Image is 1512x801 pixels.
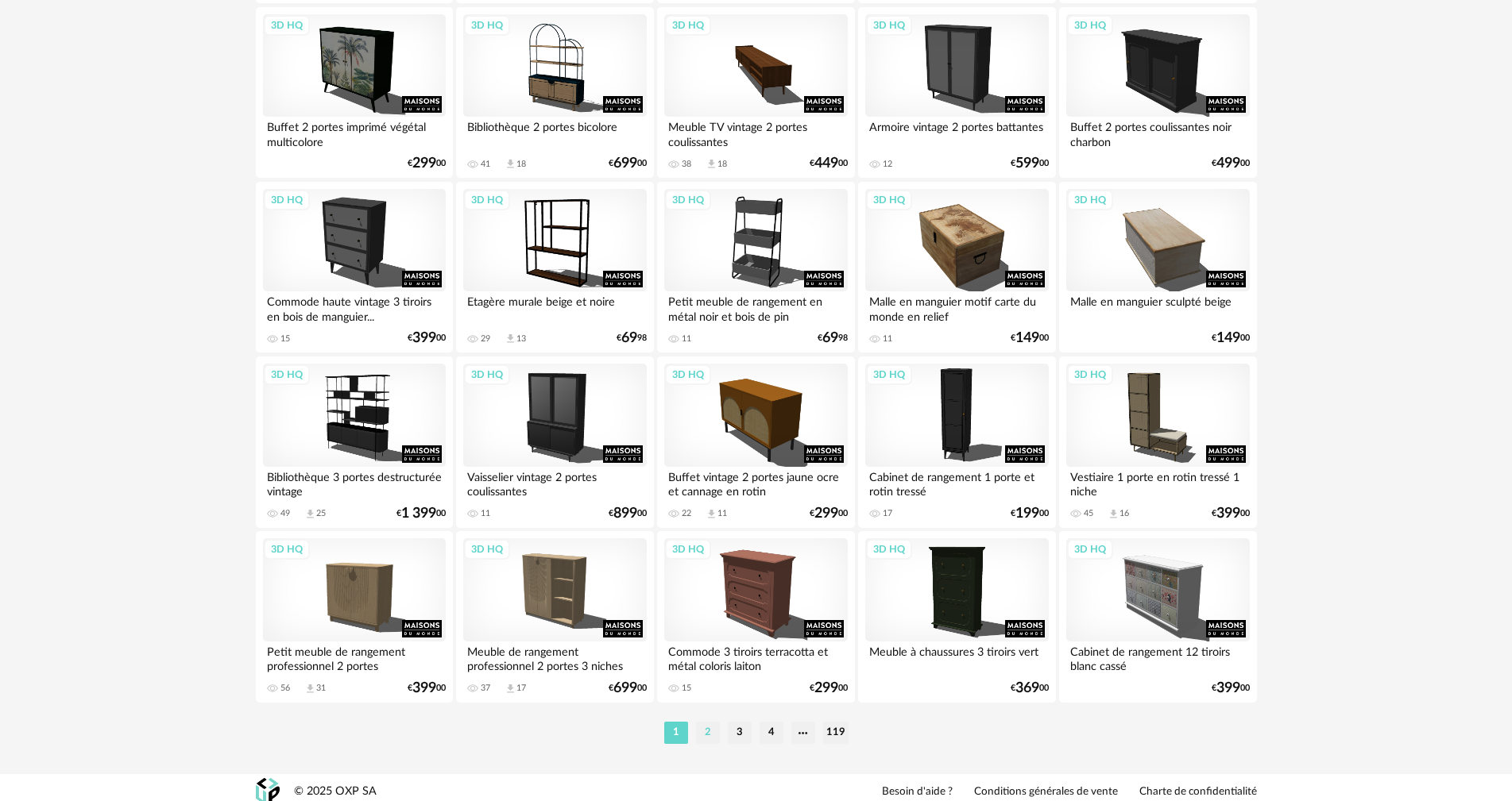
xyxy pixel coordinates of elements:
[706,508,717,520] span: Download icon
[264,190,310,210] div: 3D HQ
[657,7,854,179] a: 3D HQ Meuble TV vintage 2 portes coulissantes 38 Download icon 18 €44900
[858,531,1055,703] a: 3D HQ Meuble à chaussures 3 tiroirs vert €36900
[1212,683,1250,694] div: € 00
[1059,531,1256,703] a: 3D HQ Cabinet de rangement 12 tiroirs blanc cassé €39900
[621,333,637,344] span: 69
[1066,117,1249,148] div: Buffet 2 portes coulissantes noir charbon
[481,683,490,694] div: 37
[1119,508,1129,519] div: 16
[609,683,647,694] div: € 00
[865,467,1048,499] div: Cabinet de rangement 1 porte et rotin tressé
[280,683,290,694] div: 56
[1084,508,1093,519] div: 45
[256,531,453,703] a: 3D HQ Petit meuble de rangement professionnel 2 portes 56 Download icon 31 €39900
[682,159,691,170] div: 38
[810,683,848,694] div: € 00
[696,722,720,744] li: 2
[256,182,453,353] a: 3D HQ Commode haute vintage 3 tiroirs en bois de manguier... 15 €39900
[1011,158,1049,169] div: € 00
[1066,467,1249,499] div: Vestiaire 1 porte en rotin tressé 1 niche
[481,159,490,170] div: 41
[1067,364,1113,385] div: 3D HQ
[1108,508,1119,520] span: Download icon
[1067,539,1113,560] div: 3D HQ
[883,508,892,519] div: 17
[657,356,854,528] a: 3D HQ Buffet vintage 2 portes jaune ocre et cannage en rotin 22 Download icon 11 €29900
[883,159,892,170] div: 12
[760,722,783,744] li: 4
[1059,7,1256,179] a: 3D HQ Buffet 2 portes coulissantes noir charbon €49900
[814,508,838,519] span: 299
[481,508,490,519] div: 11
[657,182,854,353] a: 3D HQ Petit meuble de rangement en métal noir et bois de pin 11 €6998
[823,722,849,744] li: 119
[664,722,688,744] li: 1
[505,333,516,345] span: Download icon
[613,683,637,694] span: 699
[505,683,516,695] span: Download icon
[665,190,711,210] div: 3D HQ
[1212,158,1250,169] div: € 00
[810,158,848,169] div: € 00
[463,117,646,148] div: Bibliothèque 2 portes bicolore
[609,508,647,519] div: € 00
[818,333,848,344] div: € 98
[814,683,838,694] span: 299
[609,158,647,169] div: € 00
[613,158,637,169] span: 699
[664,467,847,499] div: Buffet vintage 2 portes jaune ocre et cannage en rotin
[408,158,446,169] div: € 00
[822,333,838,344] span: 69
[1066,641,1249,673] div: Cabinet de rangement 12 tiroirs blanc cassé
[516,333,526,345] div: 13
[974,785,1118,799] a: Conditions générales de vente
[866,539,912,560] div: 3D HQ
[264,15,310,36] div: 3D HQ
[682,333,691,345] div: 11
[412,683,436,694] span: 399
[613,508,637,519] span: 899
[280,333,290,345] div: 15
[456,182,653,353] a: 3D HQ Etagère murale beige et noire 29 Download icon 13 €6998
[728,722,752,744] li: 3
[682,508,691,519] div: 22
[664,641,847,673] div: Commode 3 tiroirs terracotta et métal coloris laiton
[401,508,436,519] span: 1 399
[408,683,446,694] div: € 00
[464,15,510,36] div: 3D HQ
[464,539,510,560] div: 3D HQ
[294,784,377,799] div: © 2025 OXP SA
[263,641,446,673] div: Petit meuble de rangement professionnel 2 portes
[858,7,1055,179] a: 3D HQ Armoire vintage 2 portes battantes 12 €59900
[1067,15,1113,36] div: 3D HQ
[858,356,1055,528] a: 3D HQ Cabinet de rangement 1 porte et rotin tressé 17 €19900
[1015,158,1039,169] span: 599
[814,158,838,169] span: 449
[1015,508,1039,519] span: 199
[316,508,326,519] div: 25
[882,785,953,799] a: Besoin d'aide ?
[866,190,912,210] div: 3D HQ
[865,291,1048,323] div: Malle en manguier motif carte du monde en relief
[1216,333,1240,344] span: 149
[280,508,290,519] div: 49
[464,364,510,385] div: 3D HQ
[463,467,646,499] div: Vaisselier vintage 2 portes coulissantes
[665,364,711,385] div: 3D HQ
[717,159,727,170] div: 18
[1059,356,1256,528] a: 3D HQ Vestiaire 1 porte en rotin tressé 1 niche 45 Download icon 16 €39900
[516,683,526,694] div: 17
[505,158,516,170] span: Download icon
[883,333,892,345] div: 11
[717,508,727,519] div: 11
[1011,683,1049,694] div: € 00
[866,364,912,385] div: 3D HQ
[256,7,453,179] a: 3D HQ Buffet 2 portes imprimé végétal multicolore €29900
[1216,683,1240,694] span: 399
[1011,333,1049,344] div: € 00
[256,356,453,528] a: 3D HQ Bibliothèque 3 portes destructurée vintage 49 Download icon 25 €1 39900
[263,291,446,323] div: Commode haute vintage 3 tiroirs en bois de manguier...
[858,182,1055,353] a: 3D HQ Malle en manguier motif carte du monde en relief 11 €14900
[396,508,446,519] div: € 00
[463,291,646,323] div: Etagère murale beige et noire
